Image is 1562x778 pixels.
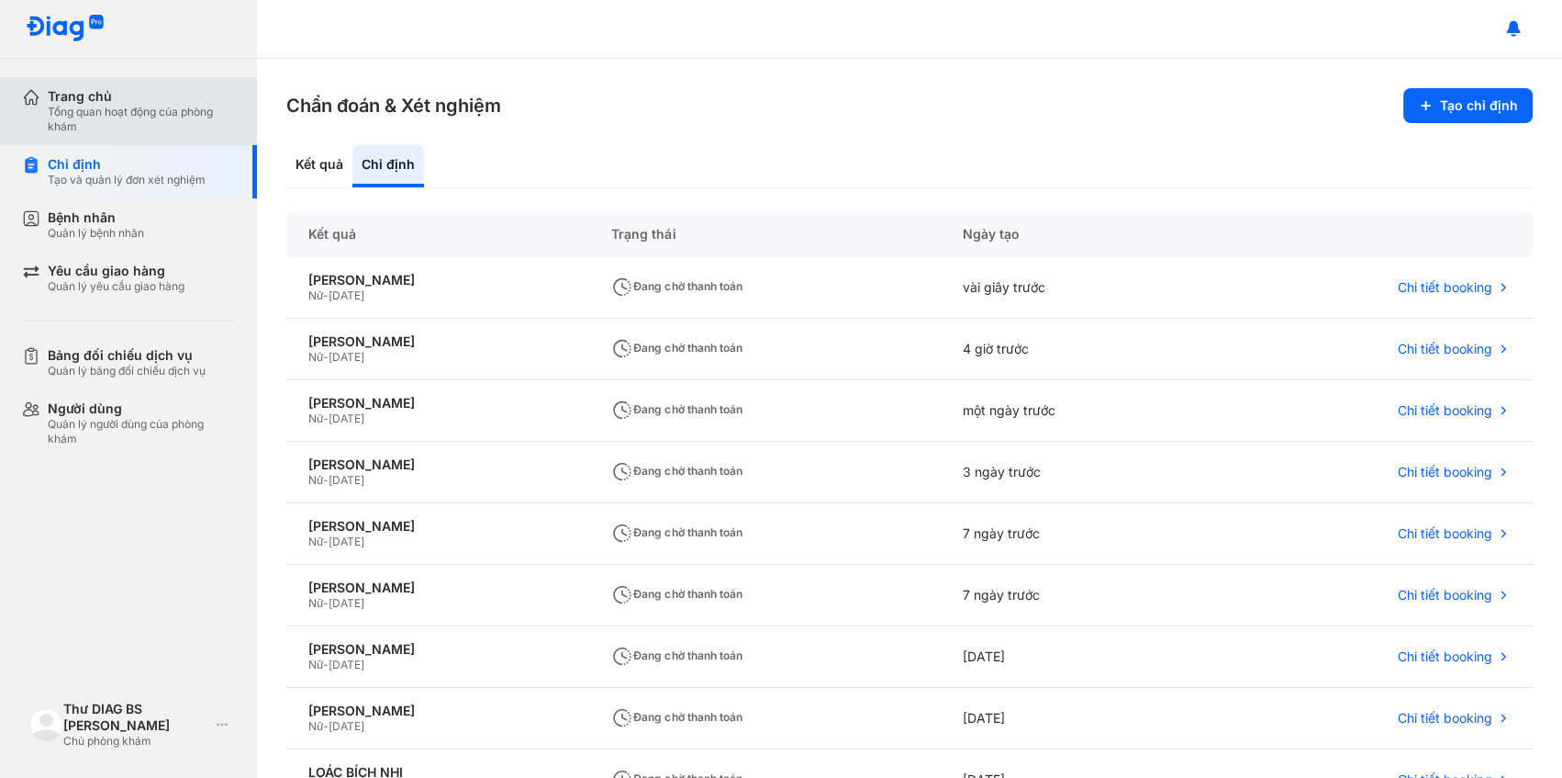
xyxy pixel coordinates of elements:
[48,364,206,378] div: Quản lý bảng đối chiếu dịch vụ
[941,503,1216,565] div: 7 ngày trước
[329,288,364,302] span: [DATE]
[611,402,742,416] span: Đang chờ thanh toán
[941,626,1216,688] div: [DATE]
[323,412,329,425] span: -
[308,641,567,658] div: [PERSON_NAME]
[1398,648,1492,665] span: Chi tiết booking
[308,580,567,596] div: [PERSON_NAME]
[48,226,144,241] div: Quản lý bệnh nhân
[329,473,364,487] span: [DATE]
[48,209,144,226] div: Bệnh nhân
[48,88,235,105] div: Trang chủ
[308,457,567,473] div: [PERSON_NAME]
[1398,279,1492,296] span: Chi tiết booking
[308,596,323,610] span: Nữ
[48,417,235,446] div: Quản lý người dùng của phòng khám
[1398,464,1492,480] span: Chi tiết booking
[286,211,589,257] div: Kết quả
[308,535,323,548] span: Nữ
[589,211,941,257] div: Trạng thái
[308,288,323,302] span: Nữ
[329,350,364,364] span: [DATE]
[1398,341,1492,357] span: Chi tiết booking
[308,395,567,412] div: [PERSON_NAME]
[611,587,742,601] span: Đang chờ thanh toán
[941,257,1216,319] div: vài giây trước
[329,412,364,425] span: [DATE]
[611,525,742,539] span: Đang chờ thanh toán
[48,156,206,173] div: Chỉ định
[308,412,323,425] span: Nữ
[611,279,742,293] span: Đang chờ thanh toán
[48,263,184,279] div: Yêu cầu giao hàng
[286,93,501,118] h3: Chẩn đoán & Xét nghiệm
[329,658,364,671] span: [DATE]
[329,719,364,733] span: [DATE]
[308,333,567,350] div: [PERSON_NAME]
[29,708,63,742] img: logo
[941,380,1216,442] div: một ngày trước
[48,105,235,134] div: Tổng quan hoạt động của phòng khám
[1398,402,1492,419] span: Chi tiết booking
[1398,587,1492,603] span: Chi tiết booking
[611,464,742,478] span: Đang chờ thanh toán
[1403,88,1533,123] button: Tạo chỉ định
[941,211,1216,257] div: Ngày tạo
[308,703,567,719] div: [PERSON_NAME]
[308,518,567,535] div: [PERSON_NAME]
[329,535,364,548] span: [DATE]
[941,319,1216,380] div: 4 giờ trước
[323,350,329,364] span: -
[323,535,329,548] span: -
[352,145,424,187] div: Chỉ định
[308,350,323,364] span: Nữ
[323,288,329,302] span: -
[329,596,364,610] span: [DATE]
[323,596,329,610] span: -
[941,688,1216,750] div: [DATE]
[308,272,567,288] div: [PERSON_NAME]
[26,15,105,43] img: logo
[323,719,329,733] span: -
[63,701,209,734] div: Thư DIAG BS [PERSON_NAME]
[48,400,235,417] div: Người dùng
[611,648,742,662] span: Đang chờ thanh toán
[48,347,206,364] div: Bảng đối chiếu dịch vụ
[941,442,1216,503] div: 3 ngày trước
[323,473,329,487] span: -
[286,145,352,187] div: Kết quả
[611,710,742,724] span: Đang chờ thanh toán
[308,658,323,671] span: Nữ
[308,719,323,733] span: Nữ
[308,473,323,487] span: Nữ
[941,565,1216,626] div: 7 ngày trước
[63,734,209,749] div: Chủ phòng khám
[48,279,184,294] div: Quản lý yêu cầu giao hàng
[1398,525,1492,542] span: Chi tiết booking
[611,341,742,355] span: Đang chờ thanh toán
[48,173,206,187] div: Tạo và quản lý đơn xét nghiệm
[323,658,329,671] span: -
[1398,710,1492,727] span: Chi tiết booking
